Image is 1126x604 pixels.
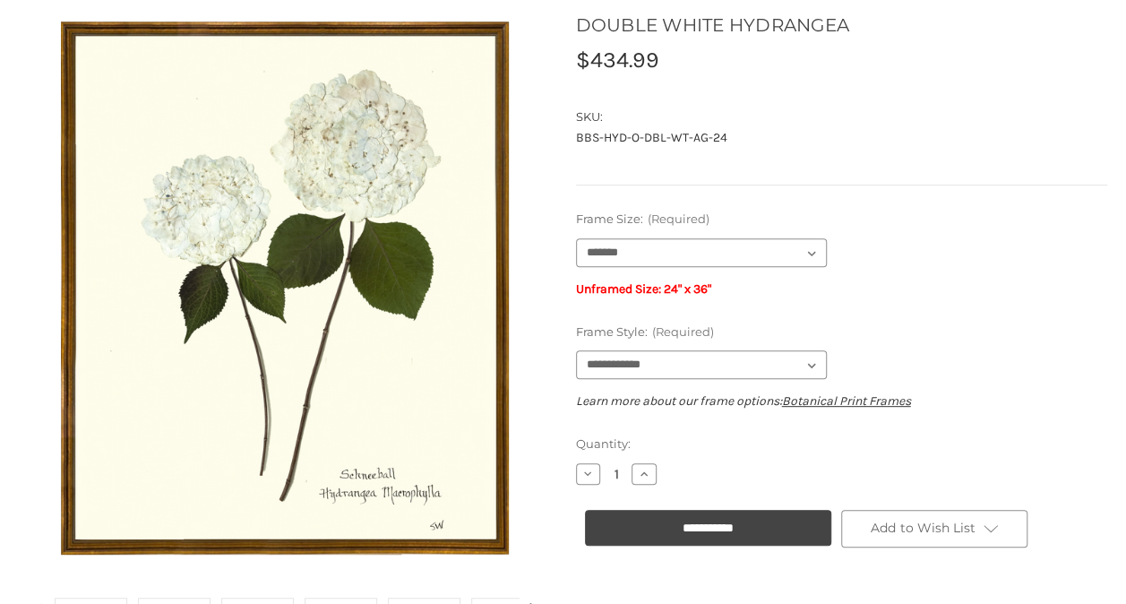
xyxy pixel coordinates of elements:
[782,393,911,409] a: Botanical Print Frames
[576,280,1108,298] p: Unframed Size: 24" x 36"
[576,108,1104,126] dt: SKU:
[651,324,713,339] small: (Required)
[576,324,1108,341] label: Frame Style:
[647,211,709,226] small: (Required)
[871,520,975,536] span: Add to Wish List
[576,12,1108,39] h1: DOUBLE WHITE HYDRANGEA
[576,436,1108,453] label: Quantity:
[576,47,659,73] span: $434.99
[576,128,1108,147] dd: BBS-HYD-O-DBL-WT-AG-24
[576,392,1108,410] p: Learn more about our frame options:
[841,510,1027,548] a: Add to Wish List
[576,211,1108,229] label: Frame Size:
